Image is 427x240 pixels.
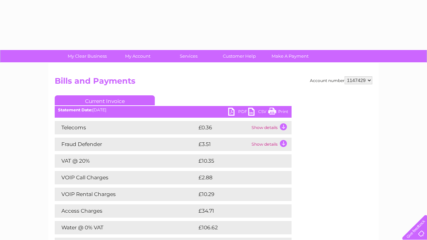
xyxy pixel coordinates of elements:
td: VAT @ 20% [55,154,197,168]
a: CSV [248,108,268,117]
td: Water @ 0% VAT [55,221,197,234]
td: £10.35 [197,154,278,168]
a: Current Invoice [55,95,155,105]
a: Make A Payment [263,50,318,62]
a: Print [268,108,288,117]
a: My Clear Business [60,50,115,62]
a: PDF [228,108,248,117]
td: Show details [250,121,292,134]
div: [DATE] [55,108,292,112]
td: £106.62 [197,221,280,234]
h2: Bills and Payments [55,76,372,89]
td: VOIP Call Charges [55,171,197,184]
td: £10.29 [197,188,278,201]
td: Fraud Defender [55,138,197,151]
td: Telecoms [55,121,197,134]
td: Show details [250,138,292,151]
td: £2.88 [197,171,276,184]
div: Account number [310,76,372,84]
a: Customer Help [212,50,267,62]
td: £3.51 [197,138,250,151]
td: £34.71 [197,204,278,218]
td: VOIP Rental Charges [55,188,197,201]
td: £0.36 [197,121,250,134]
td: Access Charges [55,204,197,218]
a: My Account [110,50,165,62]
b: Statement Date: [58,107,92,112]
a: Services [161,50,216,62]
